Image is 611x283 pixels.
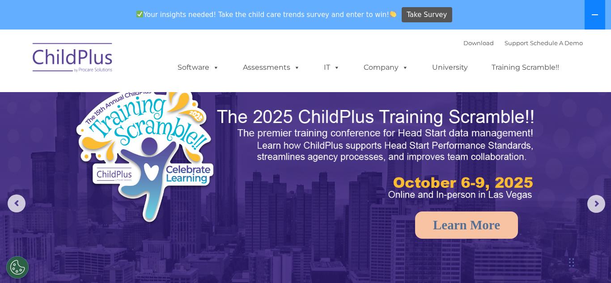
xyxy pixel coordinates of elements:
a: IT [315,59,349,76]
img: ✅ [136,11,143,17]
iframe: Chat Widget [464,186,611,283]
a: Download [463,39,494,46]
a: Take Survey [402,7,452,23]
a: Schedule A Demo [530,39,583,46]
button: Cookies Settings [6,256,29,279]
a: Company [355,59,417,76]
div: Drag [569,249,574,276]
a: Software [169,59,228,76]
span: Last name [124,59,152,66]
a: Learn More [415,211,518,239]
a: University [423,59,477,76]
span: Phone number [124,96,162,102]
span: Your insights needed! Take the child care trends survey and enter to win! [132,6,400,23]
img: 👏 [390,11,396,17]
a: Assessments [234,59,309,76]
span: Take Survey [407,7,447,23]
a: Training Scramble!! [483,59,568,76]
img: ChildPlus by Procare Solutions [28,37,118,81]
a: Support [505,39,528,46]
font: | [463,39,583,46]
